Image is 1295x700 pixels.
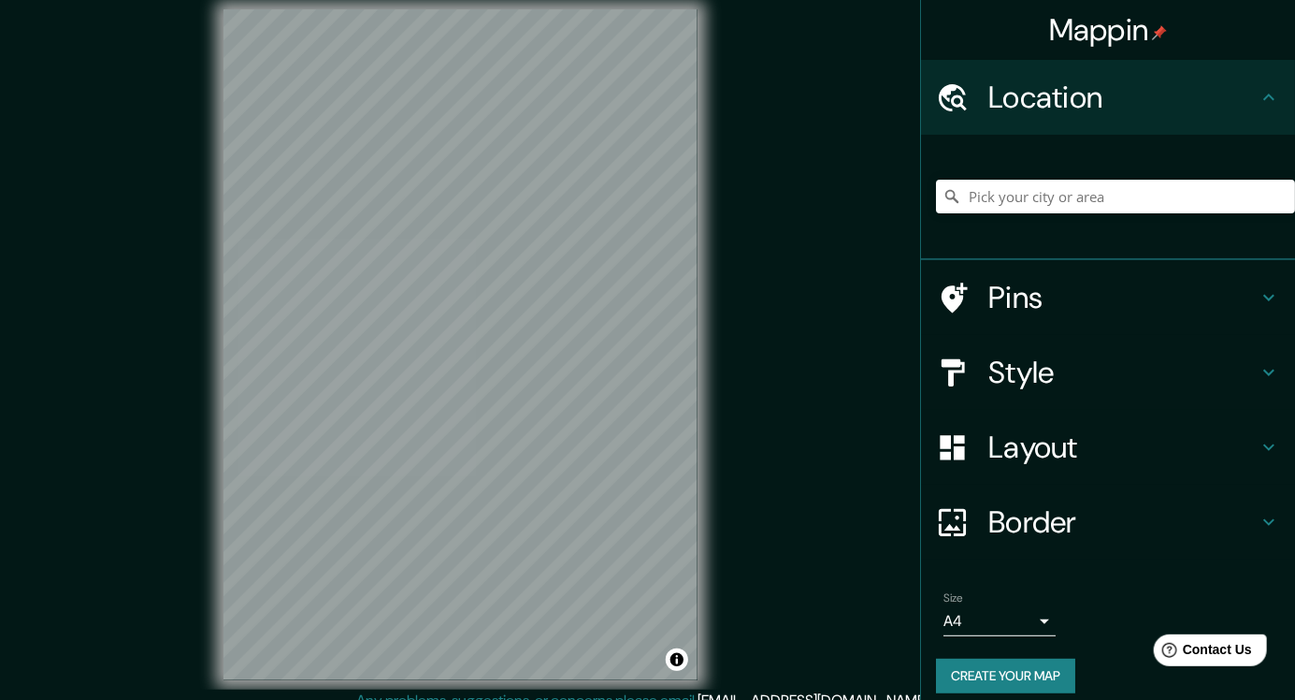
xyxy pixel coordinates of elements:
iframe: Help widget launcher [1129,627,1274,679]
div: Border [921,485,1295,560]
div: Location [921,60,1295,135]
button: Create your map [936,659,1075,693]
h4: Mappin [1049,11,1168,49]
input: Pick your city or area [936,180,1295,213]
h4: Border [988,503,1258,541]
img: pin-icon.png [1152,25,1167,40]
h4: Style [988,354,1258,391]
div: A4 [943,606,1056,636]
h4: Pins [988,279,1258,316]
label: Size [943,591,963,606]
div: Layout [921,410,1295,485]
div: Pins [921,260,1295,335]
button: Toggle attribution [666,649,688,671]
h4: Location [988,79,1258,116]
h4: Layout [988,429,1258,466]
div: Style [921,335,1295,410]
canvas: Map [223,9,698,680]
